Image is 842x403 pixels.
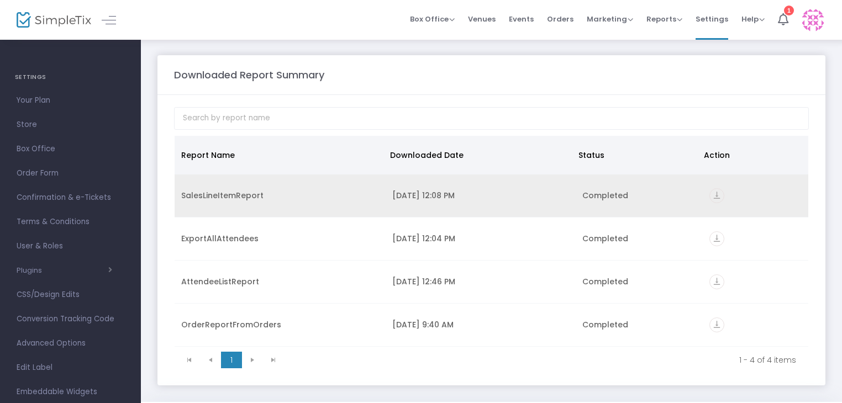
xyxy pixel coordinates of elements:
span: CSS/Design Edits [17,288,124,302]
span: Edit Label [17,360,124,375]
input: Search by report name [174,107,809,130]
span: Embeddable Widgets [17,385,124,399]
m-panel-title: Downloaded Report Summary [174,67,324,82]
th: Report Name [175,136,383,174]
th: Status [572,136,697,174]
div: https://go.SimpleTix.com/iiepk [709,231,802,246]
th: Action [697,136,802,174]
div: Data table [175,136,808,347]
div: 6/24/2025 9:40 AM [392,319,569,330]
h4: SETTINGS [15,66,126,88]
span: Terms & Conditions [17,215,124,229]
span: Page 1 [221,352,242,368]
div: 9/25/2025 12:08 PM [392,190,569,201]
th: Downloaded Date [383,136,572,174]
span: Settings [696,5,728,33]
div: AttendeeListReport [181,276,379,287]
a: vertical_align_bottom [709,278,724,289]
span: Conversion Tracking Code [17,312,124,326]
div: Completed [582,276,696,287]
span: Venues [468,5,496,33]
span: Help [741,14,765,24]
div: Completed [582,190,696,201]
div: Completed [582,319,696,330]
span: Events [509,5,534,33]
span: Box Office [17,142,124,156]
span: Your Plan [17,93,124,108]
span: Confirmation & e-Tickets [17,190,124,205]
div: https://go.SimpleTix.com/l5ut5 [709,274,802,289]
a: vertical_align_bottom [709,235,724,246]
button: Plugins [17,266,112,275]
div: https://go.SimpleTix.com/w72ht [709,317,802,332]
kendo-pager-info: 1 - 4 of 4 items [292,354,796,365]
span: Order Form [17,166,124,181]
span: Reports [646,14,682,24]
div: OrderReportFromOrders [181,319,379,330]
a: vertical_align_bottom [709,321,724,332]
span: Marketing [587,14,633,24]
span: Advanced Options [17,336,124,351]
span: Orders [547,5,573,33]
div: Completed [582,233,696,244]
div: SalesLineItemReport [181,190,379,201]
span: User & Roles [17,239,124,253]
span: Store [17,118,124,132]
span: Box Office [410,14,455,24]
div: https://go.SimpleTix.com/cz745 [709,188,802,203]
div: 9/25/2025 12:04 PM [392,233,569,244]
i: vertical_align_bottom [709,231,724,246]
div: 9/22/2025 12:46 PM [392,276,569,287]
div: ExportAllAttendees [181,233,379,244]
i: vertical_align_bottom [709,274,724,289]
div: 1 [784,6,794,15]
i: vertical_align_bottom [709,188,724,203]
a: vertical_align_bottom [709,192,724,203]
i: vertical_align_bottom [709,317,724,332]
